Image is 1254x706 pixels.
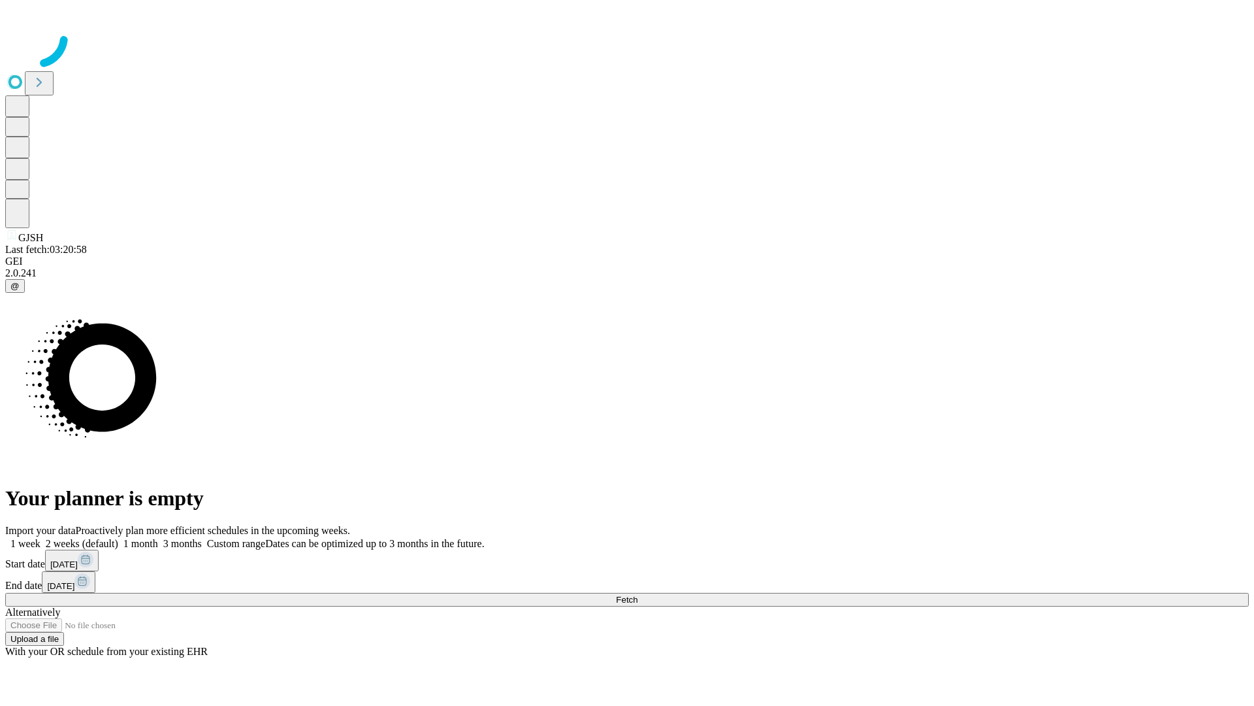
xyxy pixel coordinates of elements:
[616,595,637,605] span: Fetch
[5,571,1249,593] div: End date
[5,525,76,536] span: Import your data
[76,525,350,536] span: Proactively plan more efficient schedules in the upcoming weeks.
[10,538,40,549] span: 1 week
[163,538,202,549] span: 3 months
[5,279,25,293] button: @
[5,607,60,618] span: Alternatively
[123,538,158,549] span: 1 month
[42,571,95,593] button: [DATE]
[18,232,43,243] span: GJSH
[45,550,99,571] button: [DATE]
[5,632,64,646] button: Upload a file
[265,538,484,549] span: Dates can be optimized up to 3 months in the future.
[207,538,265,549] span: Custom range
[10,281,20,291] span: @
[5,256,1249,267] div: GEI
[5,593,1249,607] button: Fetch
[5,486,1249,511] h1: Your planner is empty
[5,244,87,255] span: Last fetch: 03:20:58
[5,646,208,657] span: With your OR schedule from your existing EHR
[50,560,78,569] span: [DATE]
[46,538,118,549] span: 2 weeks (default)
[47,581,74,591] span: [DATE]
[5,267,1249,279] div: 2.0.241
[5,550,1249,571] div: Start date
